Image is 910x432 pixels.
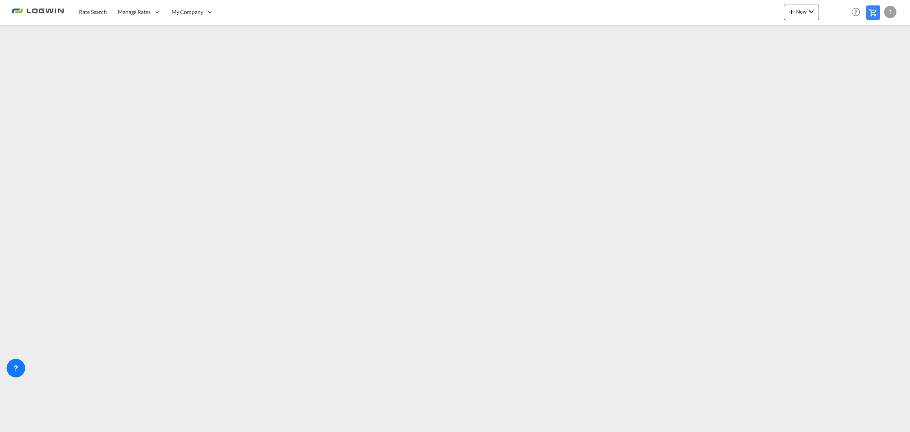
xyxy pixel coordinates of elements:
span: Rate Search [79,9,107,15]
md-icon: icon-chevron-down [807,7,816,16]
div: T [884,6,896,18]
span: Manage Rates [118,8,151,16]
div: Help [849,5,866,19]
img: 2761ae10d95411efa20a1f5e0282d2d7.png [12,3,64,21]
span: New [787,9,816,15]
button: icon-plus 400-fgNewicon-chevron-down [784,5,819,20]
span: Help [849,5,862,19]
md-icon: icon-plus 400-fg [787,7,796,16]
span: My Company [172,8,203,16]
